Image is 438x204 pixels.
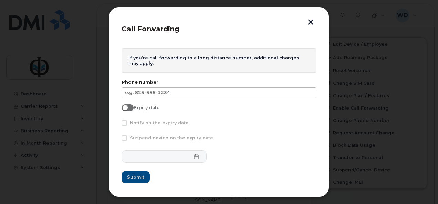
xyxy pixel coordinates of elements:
[122,25,179,33] span: Call Forwarding
[122,80,316,85] label: Phone number
[122,171,150,183] button: Submit
[122,48,316,73] div: If you’re call forwarding to a long distance number, additional charges may apply.
[122,104,127,110] input: Expiry date
[134,105,160,110] span: Expiry date
[122,87,316,98] input: e.g. 825-555-1234
[127,174,144,180] span: Submit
